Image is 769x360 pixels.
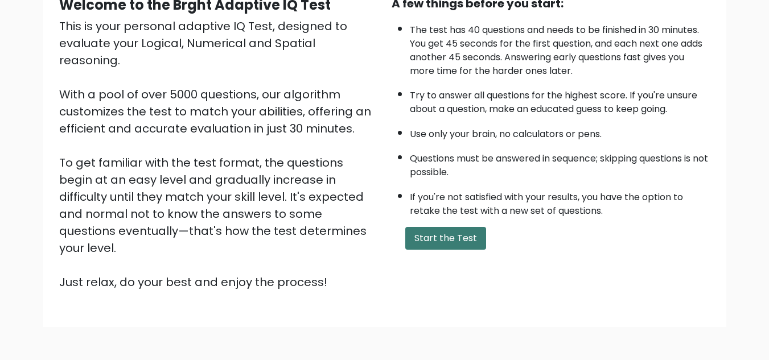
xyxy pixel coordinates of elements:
li: Use only your brain, no calculators or pens. [410,122,710,141]
button: Start the Test [405,227,486,250]
li: Questions must be answered in sequence; skipping questions is not possible. [410,146,710,179]
div: This is your personal adaptive IQ Test, designed to evaluate your Logical, Numerical and Spatial ... [59,18,378,291]
li: The test has 40 questions and needs to be finished in 30 minutes. You get 45 seconds for the firs... [410,18,710,78]
li: Try to answer all questions for the highest score. If you're unsure about a question, make an edu... [410,83,710,116]
li: If you're not satisfied with your results, you have the option to retake the test with a new set ... [410,185,710,218]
